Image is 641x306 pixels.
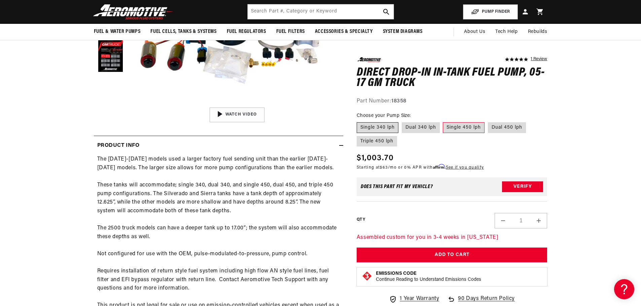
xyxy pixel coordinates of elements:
strong: Emissions Code [376,271,417,276]
span: Fuel Regulators [227,28,266,35]
button: Load image 5 in gallery view [94,40,128,73]
p: Starting at /mo or 0% APR with . [357,164,484,171]
legend: Choose your Pump Size: [357,112,412,119]
div: Part Number: [357,97,547,105]
input: Search by Part Number, Category or Keyword [248,4,394,19]
h1: Direct Drop-In In-Tank Fuel Pump, 05-17 GM Truck [357,67,547,88]
button: Verify [502,181,543,192]
label: Single 340 lph [357,122,398,133]
a: See if you qualify - Learn more about Affirm Financing (opens in modal) [446,166,484,170]
label: Dual 340 lph [402,122,440,133]
button: Emissions CodeContinue Reading to Understand Emissions Codes [376,271,481,283]
button: search button [379,4,394,19]
button: Add to Cart [357,247,547,262]
p: Continue Reading to Understand Emissions Codes [376,277,481,283]
img: Aeromotive [91,4,175,20]
p: Assembled custom for you in 3-4 weeks in [US_STATE] [357,233,547,242]
span: Accessories & Specialty [315,28,373,35]
label: Triple 450 lph [357,136,397,146]
a: 1 Year Warranty [389,295,439,303]
label: QTY [357,217,365,222]
span: System Diagrams [383,28,423,35]
img: Emissions code [362,271,372,281]
span: Fuel Cells, Tanks & Systems [150,28,216,35]
label: Single 450 lph [443,122,485,133]
span: Rebuilds [528,28,547,36]
h2: Product Info [97,141,140,150]
span: Affirm [433,164,445,169]
button: PUMP FINDER [463,4,518,19]
a: About Us [459,24,490,40]
summary: Product Info [94,136,343,156]
strong: 18358 [391,98,406,103]
span: $63 [380,166,388,170]
span: Fuel Filters [276,28,305,35]
label: Dual 450 lph [488,122,526,133]
span: About Us [464,29,485,34]
span: $1,003.70 [357,152,394,164]
summary: Accessories & Specialty [310,24,378,40]
span: 1 Year Warranty [400,295,439,303]
summary: Fuel Cells, Tanks & Systems [145,24,221,40]
a: 1 reviews [531,57,547,62]
summary: Rebuilds [523,24,553,40]
summary: Fuel & Water Pumps [89,24,146,40]
span: Fuel & Water Pumps [94,28,141,35]
summary: Fuel Filters [271,24,310,40]
div: Does This part fit My vehicle? [361,184,433,189]
span: Tech Help [495,28,518,36]
summary: Fuel Regulators [222,24,271,40]
summary: Tech Help [490,24,523,40]
summary: System Diagrams [378,24,428,40]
